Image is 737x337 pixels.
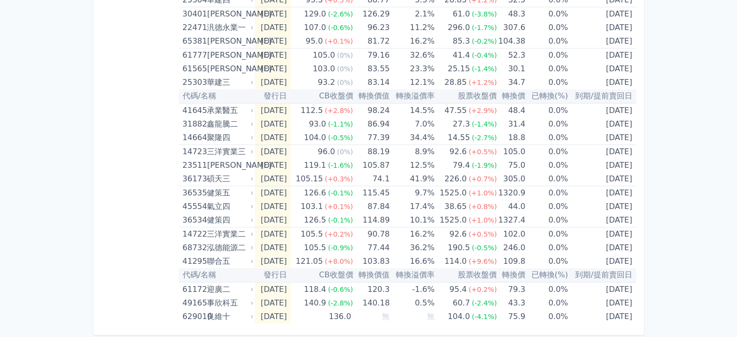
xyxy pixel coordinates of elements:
[435,89,497,103] th: 股票收盤價
[469,189,497,197] span: (+1.0%)
[207,34,251,48] div: [PERSON_NAME]
[568,241,636,255] td: [DATE]
[353,62,390,76] td: 83.55
[442,200,469,213] div: 38.65
[255,7,291,21] td: [DATE]
[451,296,472,310] div: 60.7
[291,268,353,282] th: CB收盤價
[353,131,390,145] td: 77.39
[472,65,497,73] span: (-1.4%)
[183,172,205,186] div: 36173
[442,255,469,268] div: 114.0
[298,200,325,213] div: 103.1
[311,62,337,76] div: 103.0
[497,282,525,296] td: 79.3
[207,131,251,144] div: 聚隆四
[568,296,636,310] td: [DATE]
[255,48,291,63] td: [DATE]
[183,296,205,310] div: 49165
[255,310,291,323] td: [DATE]
[390,172,435,186] td: 41.9%
[525,213,568,227] td: 0.0%
[469,175,497,183] span: (+0.7%)
[207,172,251,186] div: 碩天三
[353,34,390,48] td: 81.72
[207,104,251,117] div: 承業醫五
[255,213,291,227] td: [DATE]
[497,241,525,255] td: 246.0
[390,34,435,48] td: 16.2%
[525,145,568,159] td: 0.0%
[525,34,568,48] td: 0.0%
[207,296,251,310] div: 事欣科五
[207,21,251,34] div: 汎德永業一
[337,51,353,59] span: (0%)
[469,107,497,114] span: (+2.9%)
[255,159,291,172] td: [DATE]
[255,62,291,76] td: [DATE]
[525,200,568,213] td: 0.0%
[472,313,497,321] span: (-4.1%)
[469,257,497,265] span: (+9.6%)
[302,7,328,21] div: 129.0
[472,299,497,307] span: (-2.4%)
[325,203,353,210] span: (+0.1%)
[255,200,291,213] td: [DATE]
[568,213,636,227] td: [DATE]
[327,310,353,323] div: 136.0
[207,7,251,21] div: [PERSON_NAME]
[302,296,328,310] div: 140.9
[446,310,472,323] div: 104.0
[255,76,291,89] td: [DATE]
[442,172,469,186] div: 226.0
[427,312,435,321] span: 無
[325,175,353,183] span: (+0.3%)
[568,48,636,63] td: [DATE]
[390,296,435,310] td: 0.5%
[328,286,353,293] span: (-0.6%)
[304,34,325,48] div: 95.0
[328,189,353,197] span: (-0.1%)
[497,62,525,76] td: 30.1
[183,104,205,117] div: 41645
[183,213,205,227] div: 36534
[183,21,205,34] div: 22471
[353,76,390,89] td: 83.14
[469,79,497,86] span: (+1.2%)
[568,159,636,172] td: [DATE]
[451,159,472,172] div: 79.4
[255,131,291,145] td: [DATE]
[390,200,435,213] td: 17.4%
[207,200,251,213] div: 氣立四
[353,186,390,200] td: 115.45
[390,227,435,241] td: 16.2%
[568,76,636,89] td: [DATE]
[328,10,353,18] span: (-2.6%)
[525,117,568,131] td: 0.0%
[207,283,251,296] div: 迎廣二
[472,120,497,128] span: (-1.4%)
[183,186,205,200] div: 36535
[525,186,568,200] td: 0.0%
[568,62,636,76] td: [DATE]
[390,268,435,282] th: 轉換溢價率
[568,282,636,296] td: [DATE]
[568,89,636,103] th: 到期/提前賣回日
[390,145,435,159] td: 8.9%
[307,117,328,131] div: 93.0
[451,7,472,21] div: 61.0
[442,76,469,89] div: 28.85
[525,241,568,255] td: 0.0%
[446,131,472,144] div: 14.55
[255,186,291,200] td: [DATE]
[255,21,291,34] td: [DATE]
[207,76,251,89] div: 華建三
[497,131,525,145] td: 18.8
[390,48,435,63] td: 32.6%
[568,186,636,200] td: [DATE]
[497,145,525,159] td: 105.0
[525,103,568,117] td: 0.0%
[525,21,568,34] td: 0.0%
[353,172,390,186] td: 74.1
[353,282,390,296] td: 120.3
